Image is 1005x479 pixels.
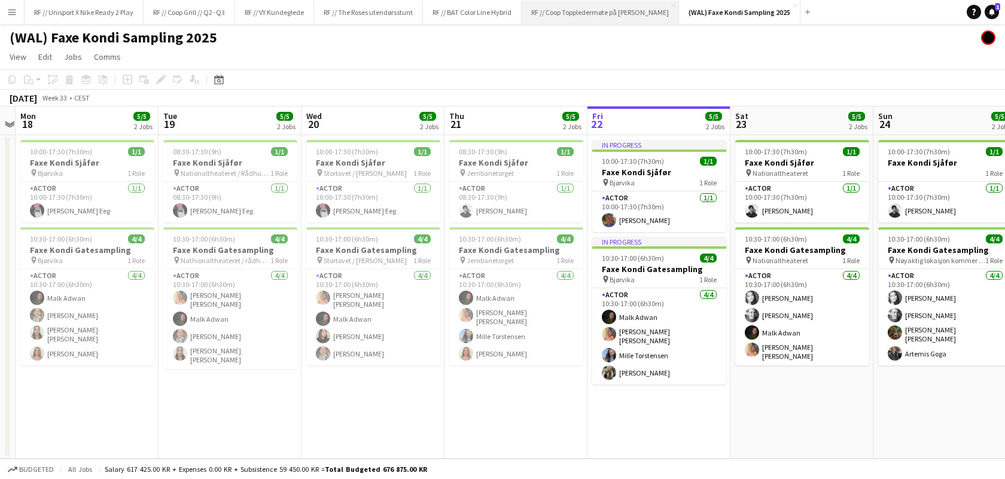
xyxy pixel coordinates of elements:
span: 4/4 [557,234,574,243]
span: Budgeted [19,465,54,474]
app-job-card: 10:00-17:30 (7h30m)1/1Faxe Kondi Sjåfør Nationaltheateret1 RoleActor1/110:00-17:30 (7h30m)[PERSON... [735,140,869,222]
span: Nathionaltheateret / rådhusplassen [181,256,270,265]
app-card-role: Actor1/110:00-17:30 (7h30m)[PERSON_NAME] Eeg [306,182,440,222]
span: Sun [878,111,893,121]
span: 1 Role [699,275,717,284]
div: 2 Jobs [277,122,296,131]
h3: Faxe Kondi Sjåfør [449,157,583,168]
app-card-role: Actor4/410:30-17:00 (6h30m)Malk Adwan[PERSON_NAME] [PERSON_NAME]Mille Torstensen[PERSON_NAME] [449,269,583,365]
span: Nationaltheateret [753,256,808,265]
span: 1 Role [413,169,431,178]
span: 5/5 [562,112,579,121]
span: Jernbanetorget [467,256,514,265]
span: 1 Role [127,256,145,265]
div: CEST [74,93,90,102]
a: Comms [89,49,126,65]
div: 10:30-17:00 (6h30m)4/4Faxe Kondi Gatesampling Nationaltheateret1 RoleActor4/410:30-17:00 (6h30m)[... [735,227,869,365]
h3: Faxe Kondi Sjåfør [20,157,154,168]
span: Nøyaktig lokasjon kommer snart [896,256,985,265]
span: All jobs [66,465,95,474]
app-card-role: Actor1/108:30-17:30 (9h)[PERSON_NAME] [449,182,583,222]
h3: Faxe Kondi Gatesampling [163,245,297,255]
button: (WAL) Faxe Kondi Sampling 2025 [679,1,800,24]
div: 10:30-17:00 (6h30m)4/4Faxe Kondi Gatesampling Stortovet / [PERSON_NAME]1 RoleActor4/410:30-17:00 ... [306,227,440,365]
h3: Faxe Kondi Sjåfør [163,157,297,168]
app-job-card: In progress10:00-17:30 (7h30m)1/1Faxe Kondi Sjåfør Bjørvika1 RoleActor1/110:00-17:30 (7h30m)[PERS... [592,140,726,232]
span: Nationaltheateret [753,169,808,178]
app-job-card: 10:00-17:30 (7h30m)1/1Faxe Kondi Sjåfør Bjørvika1 RoleActor1/110:00-17:30 (7h30m)[PERSON_NAME] Eeg [20,140,154,222]
span: 10:00-17:30 (7h30m) [316,147,378,156]
span: 08:30-17:30 (9h) [459,147,507,156]
button: RF // VY Kundeglede [235,1,314,24]
app-card-role: Actor4/410:30-17:00 (6h30m)Malk Adwan[PERSON_NAME] [PERSON_NAME]Mille Torstensen[PERSON_NAME] [592,288,726,385]
span: Tue [163,111,177,121]
app-card-role: Actor4/410:30-17:00 (6h30m)[PERSON_NAME] [PERSON_NAME]Malk Adwan[PERSON_NAME][PERSON_NAME] [306,269,440,365]
h3: Faxe Kondi Gatesampling [735,245,869,255]
span: 10:30-17:00 (6h30m) [459,234,521,243]
span: 10:00-17:30 (7h30m) [745,147,807,156]
app-card-role: Actor4/410:30-17:00 (6h30m)[PERSON_NAME] [PERSON_NAME]Malk Adwan[PERSON_NAME][PERSON_NAME] [PERSO... [163,269,297,369]
span: Bjørvika [610,178,635,187]
span: Comms [94,51,121,62]
app-job-card: 10:30-17:00 (6h30m)4/4Faxe Kondi Gatesampling Bjørvika1 RoleActor4/410:30-17:00 (6h30m)Malk Adwan... [20,227,154,365]
span: 4/4 [414,234,431,243]
span: 1/1 [414,147,431,156]
button: Budgeted [6,463,56,476]
span: 1/1 [271,147,288,156]
app-job-card: 10:30-17:00 (6h30m)4/4Faxe Kondi Gatesampling Jernbanetorget1 RoleActor4/410:30-17:00 (6h30m)Malk... [449,227,583,365]
span: View [10,51,26,62]
span: Wed [306,111,322,121]
span: Mon [20,111,36,121]
span: 5/5 [848,112,865,121]
span: 1/1 [557,147,574,156]
h3: Faxe Kondi Sjåfør [735,157,869,168]
div: In progress [592,237,726,246]
span: Week 33 [39,93,69,102]
h3: Faxe Kondi Gatesampling [592,264,726,274]
span: 10:30-17:00 (6h30m) [745,234,807,243]
span: Bjørvika [38,256,63,265]
app-job-card: 08:30-17:30 (9h)1/1Faxe Kondi Sjåfør Nationaltheateret / Rådhusplassen1 RoleActor1/108:30-17:30 (... [163,140,297,222]
span: 4/4 [128,234,145,243]
button: RF // Unisport X Nike Ready 2 Play [25,1,144,24]
a: Jobs [59,49,87,65]
button: RF // The Roses utendørsstunt [314,1,423,24]
div: 2 Jobs [706,122,724,131]
h3: Faxe Kondi Gatesampling [20,245,154,255]
span: 1 Role [556,169,574,178]
span: 1 [995,3,1000,11]
span: 1/1 [986,147,1003,156]
button: RF // Coop Grill // Q2 -Q3 [144,1,235,24]
app-card-role: Actor4/410:30-17:00 (6h30m)Malk Adwan[PERSON_NAME][PERSON_NAME] [PERSON_NAME][PERSON_NAME] [20,269,154,365]
h3: Faxe Kondi Gatesampling [449,245,583,255]
span: 10:30-17:00 (6h30m) [602,254,664,263]
app-card-role: Actor1/110:00-17:30 (7h30m)[PERSON_NAME] Eeg [20,182,154,222]
span: Nationaltheateret / Rådhusplassen [181,169,270,178]
div: 2 Jobs [849,122,867,131]
button: RF // BAT Color Line Hybrid [423,1,522,24]
span: 1 Role [842,256,860,265]
span: 08:30-17:30 (9h) [173,147,221,156]
span: 5/5 [133,112,150,121]
h3: Faxe Kondi Sjåfør [306,157,440,168]
span: 1/1 [700,157,717,166]
span: 1/1 [128,147,145,156]
div: 10:30-17:00 (6h30m)4/4Faxe Kondi Gatesampling Nathionaltheateret / rådhusplassen1 RoleActor4/410:... [163,227,297,369]
span: Stortovet / [PERSON_NAME] [324,256,407,265]
span: 19 [162,117,177,131]
span: 4/4 [700,254,717,263]
span: Stortovet / [PERSON_NAME] [324,169,407,178]
span: 1 Role [556,256,574,265]
span: 5/5 [705,112,722,121]
div: In progress10:30-17:00 (6h30m)4/4Faxe Kondi Gatesampling Bjørvika1 RoleActor4/410:30-17:00 (6h30m... [592,237,726,385]
span: Bjørvika [610,275,635,284]
span: 4/4 [843,234,860,243]
app-job-card: 10:00-17:30 (7h30m)1/1Faxe Kondi Sjåfør Stortovet / [PERSON_NAME]1 RoleActor1/110:00-17:30 (7h30m... [306,140,440,222]
span: Jernbanetorget [467,169,514,178]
